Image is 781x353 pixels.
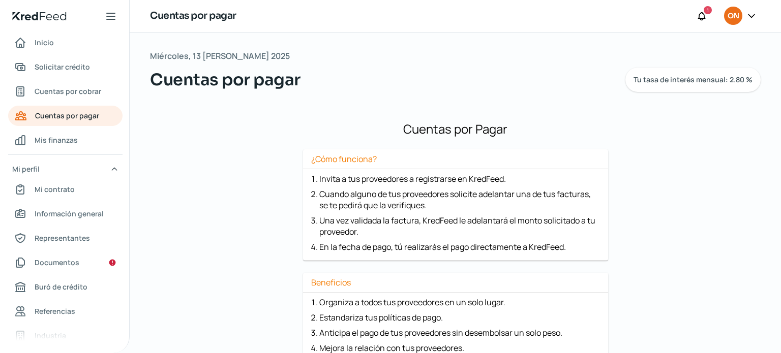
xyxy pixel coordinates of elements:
a: Mis finanzas [8,130,123,150]
a: Información general [8,204,123,224]
a: Buró de crédito [8,277,123,297]
a: Representantes [8,228,123,248]
span: Miércoles, 13 [PERSON_NAME] 2025 [150,49,290,63]
li: Estandariza tus políticas de pago. [319,312,600,323]
span: Inicio [35,36,54,49]
span: ON [728,10,739,22]
span: 1 [707,6,709,15]
li: Invita a tus proveedores a registrarse en KredFeed. [319,173,600,184]
span: Cuentas por pagar [150,68,301,92]
a: Cuentas por pagar [8,106,123,126]
span: Mi perfil [12,163,40,175]
span: Documentos [35,256,79,269]
li: Cuando alguno de tus proveedores solicite adelantar una de tus facturas, se te pedirá que la veri... [319,188,600,211]
span: Información general [35,207,104,220]
span: Industria [35,329,66,342]
span: Solicitar crédito [35,60,90,73]
h3: ¿Cómo funciona? [303,153,608,169]
a: Inicio [8,33,123,53]
li: Anticipa el pago de tus proveedores sin desembolsar un solo peso. [319,327,600,338]
span: Tu tasa de interés mensual: 2.80 % [634,76,753,83]
a: Cuentas por cobrar [8,81,123,102]
h1: Cuentas por pagar [150,9,236,23]
span: Cuentas por cobrar [35,85,101,98]
li: En la fecha de pago, tú realizarás el pago directamente a KredFeed. [319,241,600,252]
span: Mi contrato [35,183,75,196]
a: Industria [8,326,123,346]
span: Referencias [35,305,75,317]
span: Cuentas por pagar [35,109,99,122]
li: Una vez validada la factura, KredFeed le adelantará el monto solicitado a tu proveedor. [319,215,600,237]
a: Documentos [8,252,123,273]
h1: Cuentas por Pagar [154,120,757,137]
h3: Beneficios [303,277,608,293]
span: Buró de crédito [35,280,87,293]
span: Mis finanzas [35,134,78,146]
a: Mi contrato [8,179,123,200]
li: Organiza a todos tus proveedores en un solo lugar. [319,297,600,308]
a: Solicitar crédito [8,57,123,77]
span: Representantes [35,232,90,244]
a: Referencias [8,301,123,322]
